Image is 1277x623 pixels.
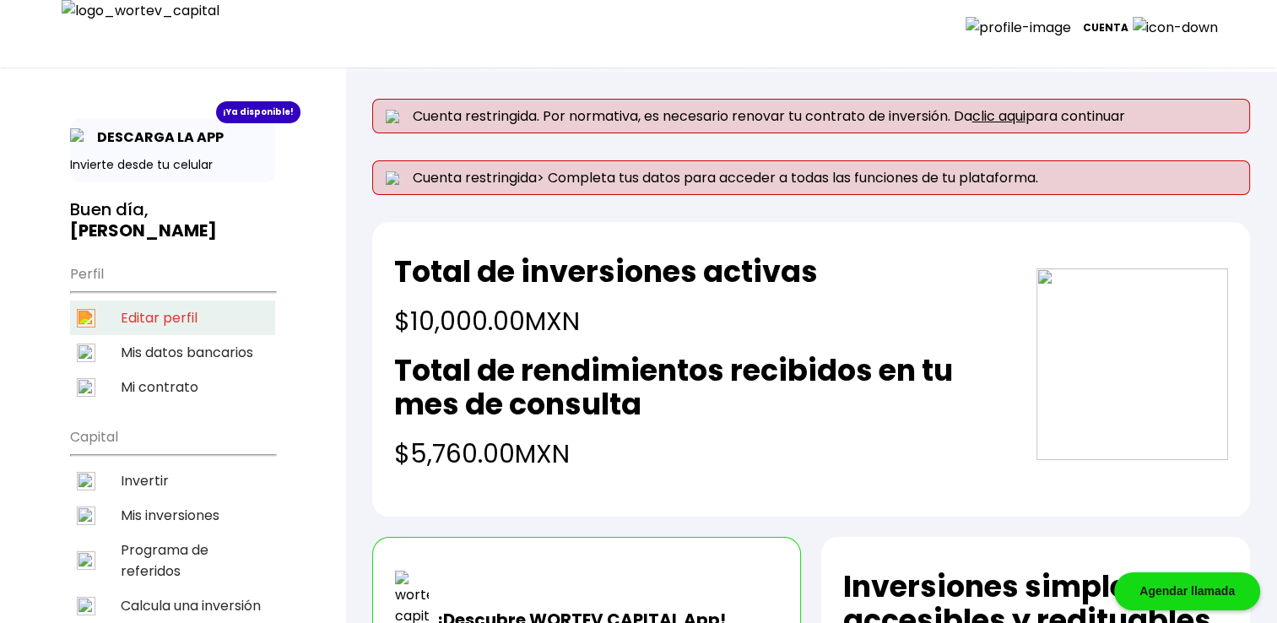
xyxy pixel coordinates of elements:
a: Mis inversiones [70,498,275,533]
img: grafica.png [1036,268,1228,460]
h2: Total de inversiones activas [394,255,818,289]
a: clic aqui [972,106,1025,126]
img: datos-icon.svg [77,344,95,362]
p: Cuenta [1083,15,1128,41]
img: inversiones-icon.svg [77,507,95,525]
a: Mis datos bancarios [70,335,275,370]
ul: Perfil [70,255,275,404]
p: DESCARGA LA APP [89,127,224,148]
h2: Total de rendimientos recibidos en tu mes de consulta [394,354,1010,421]
a: Programa de referidos [70,533,275,588]
p: Invierte desde tu celular [70,156,275,174]
div: ¡Ya disponible! [216,101,300,123]
img: editar-icon.svg [77,309,95,328]
img: recomiendanos-icon.svg [77,551,95,570]
h4: $5,760.00 MXN [394,435,1010,473]
b: [PERSON_NAME] [70,219,217,242]
img: icon-down [1128,17,1230,38]
a: Calcula una inversión [70,588,275,623]
div: Agendar llamada [1114,572,1260,610]
h4: $10,000.00 MXN [394,302,818,340]
img: contrato-icon.svg [77,378,95,397]
img: error-circle.svg [386,110,399,123]
img: app-icon [70,128,89,147]
img: calculadora-icon.svg [77,597,95,615]
a: Mi contrato [70,370,275,404]
a: Invertir [70,463,275,498]
a: Editar perfil [70,301,275,335]
p: Cuenta restringida> Completa tus datos para acceder a todas las funciones de tu plataforma. [372,160,1250,195]
img: profile-image [966,17,1083,38]
img: invertir-icon.svg [77,472,95,490]
img: error-circle.svg [386,171,399,185]
h3: Buen día, [70,199,275,241]
span: Cuenta restringida. Por normativa, es necesario renovar tu contrato de inversión. Da para continuar [413,108,1125,124]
